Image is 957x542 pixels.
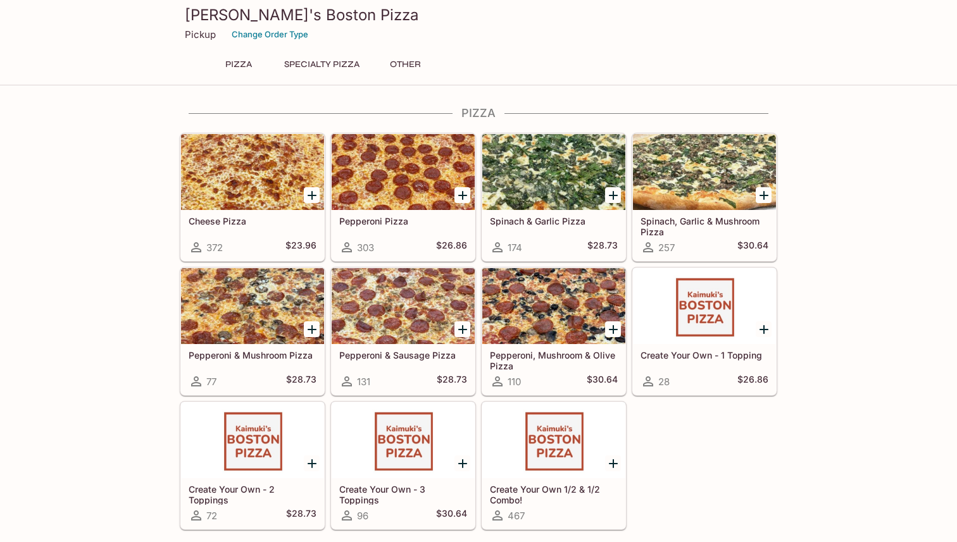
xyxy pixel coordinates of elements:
a: Spinach & Garlic Pizza174$28.73 [482,133,626,261]
span: 96 [357,510,368,522]
div: Create Your Own - 2 Toppings [181,402,324,478]
button: Add Pepperoni Pizza [454,187,470,203]
button: Add Spinach, Garlic & Mushroom Pizza [756,187,772,203]
span: 372 [206,242,223,254]
div: Create Your Own - 3 Toppings [332,402,475,478]
h4: Pizza [180,106,777,120]
button: Add Cheese Pizza [304,187,320,203]
h5: $28.73 [587,240,618,255]
span: 257 [658,242,675,254]
h5: Pepperoni Pizza [339,216,467,226]
span: 72 [206,510,217,522]
div: Pepperoni Pizza [332,134,475,210]
div: Cheese Pizza [181,134,324,210]
button: Other [377,56,434,73]
a: Create Your Own - 2 Toppings72$28.73 [180,402,325,529]
button: Specialty Pizza [277,56,366,73]
button: Add Pepperoni, Mushroom & Olive Pizza [605,321,621,337]
h5: Pepperoni, Mushroom & Olive Pizza [490,350,618,371]
h5: Create Your Own - 1 Topping [641,350,768,360]
span: 174 [508,242,522,254]
span: 131 [357,376,370,388]
h5: $26.86 [737,374,768,389]
h5: Cheese Pizza [189,216,316,226]
h5: Spinach & Garlic Pizza [490,216,618,226]
h5: $30.64 [737,240,768,255]
div: Spinach & Garlic Pizza [482,134,625,210]
h5: $26.86 [436,240,467,255]
h5: $23.96 [285,240,316,255]
a: Pepperoni, Mushroom & Olive Pizza110$30.64 [482,268,626,395]
button: Pizza [210,56,267,73]
h5: Create Your Own - 3 Toppings [339,484,467,505]
h5: Create Your Own 1/2 & 1/2 Combo! [490,484,618,505]
button: Add Spinach & Garlic Pizza [605,187,621,203]
button: Change Order Type [226,25,314,44]
h5: $28.73 [286,508,316,523]
h5: Create Your Own - 2 Toppings [189,484,316,505]
span: 303 [357,242,374,254]
a: Spinach, Garlic & Mushroom Pizza257$30.64 [632,133,777,261]
h3: [PERSON_NAME]'s Boston Pizza [185,5,772,25]
span: 77 [206,376,216,388]
h5: $28.73 [286,374,316,389]
button: Add Pepperoni & Mushroom Pizza [304,321,320,337]
button: Add Create Your Own - 1 Topping [756,321,772,337]
a: Create Your Own - 1 Topping28$26.86 [632,268,777,395]
a: Cheese Pizza372$23.96 [180,133,325,261]
div: Spinach, Garlic & Mushroom Pizza [633,134,776,210]
h5: $28.73 [437,374,467,389]
h5: Spinach, Garlic & Mushroom Pizza [641,216,768,237]
button: Add Pepperoni & Sausage Pizza [454,321,470,337]
div: Pepperoni & Sausage Pizza [332,268,475,344]
a: Create Your Own - 3 Toppings96$30.64 [331,402,475,529]
div: Pepperoni & Mushroom Pizza [181,268,324,344]
div: Create Your Own - 1 Topping [633,268,776,344]
span: 28 [658,376,670,388]
a: Pepperoni Pizza303$26.86 [331,133,475,261]
h5: $30.64 [587,374,618,389]
h5: $30.64 [436,508,467,523]
a: Pepperoni & Mushroom Pizza77$28.73 [180,268,325,395]
h5: Pepperoni & Sausage Pizza [339,350,467,360]
a: Create Your Own 1/2 & 1/2 Combo!467 [482,402,626,529]
span: 467 [508,510,525,522]
button: Add Create Your Own - 2 Toppings [304,455,320,471]
h5: Pepperoni & Mushroom Pizza [189,350,316,360]
a: Pepperoni & Sausage Pizza131$28.73 [331,268,475,395]
button: Add Create Your Own - 3 Toppings [454,455,470,471]
div: Pepperoni, Mushroom & Olive Pizza [482,268,625,344]
p: Pickup [185,28,216,40]
span: 110 [508,376,521,388]
button: Add Create Your Own 1/2 & 1/2 Combo! [605,455,621,471]
div: Create Your Own 1/2 & 1/2 Combo! [482,402,625,478]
